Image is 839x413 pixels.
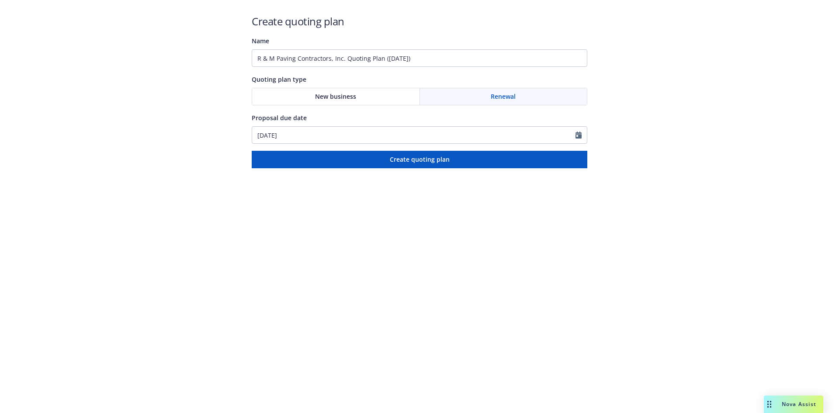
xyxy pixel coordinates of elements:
[764,396,823,413] button: Nova Assist
[315,92,356,101] span: New business
[390,155,450,163] span: Create quoting plan
[252,37,269,45] span: Name
[252,49,587,67] input: Quoting plan name
[252,151,587,168] button: Create quoting plan
[252,114,307,122] span: Proposal due date
[491,92,516,101] span: Renewal
[764,396,775,413] div: Drag to move
[252,127,576,143] input: MM/DD/YYYY
[252,14,587,28] h1: Create quoting plan
[782,400,816,408] span: Nova Assist
[576,132,582,139] svg: Calendar
[252,75,306,83] span: Quoting plan type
